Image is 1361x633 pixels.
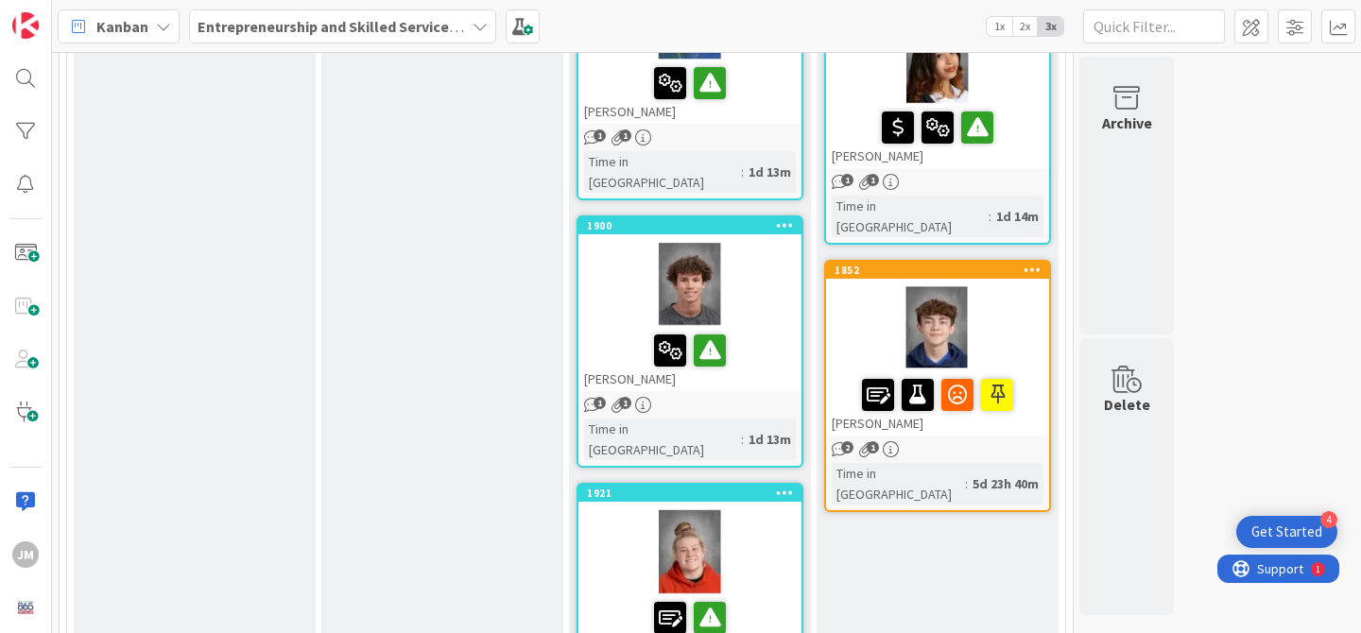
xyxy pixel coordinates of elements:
span: 2x [1012,17,1038,36]
div: JM [12,541,39,568]
img: Visit kanbanzone.com [12,12,39,39]
div: [PERSON_NAME] [826,371,1049,436]
div: 1d 14m [991,206,1043,227]
b: Entrepreneurship and Skilled Services Interventions - [DATE]-[DATE] [198,17,660,36]
div: [PERSON_NAME] [578,327,801,391]
span: Support [40,3,86,26]
div: 1900[PERSON_NAME] [578,217,801,391]
div: 1900 [578,217,801,234]
img: avatar [12,594,39,621]
div: 1900 [587,219,801,232]
div: 5d 23h 40m [968,473,1043,494]
div: Time in [GEOGRAPHIC_DATA] [832,196,989,237]
span: : [989,206,991,227]
div: 1921 [587,487,801,500]
span: 1 [619,397,631,409]
div: 1d 13m [744,162,796,182]
span: : [741,162,744,182]
span: 3x [1038,17,1063,36]
div: [PERSON_NAME] [826,104,1049,168]
span: 1 [867,174,879,186]
div: Time in [GEOGRAPHIC_DATA] [584,151,741,193]
span: 1 [867,441,879,453]
div: 1852[PERSON_NAME] [826,262,1049,436]
div: Archive [1102,111,1152,134]
span: 1 [594,129,606,142]
div: Time in [GEOGRAPHIC_DATA] [584,419,741,460]
span: : [741,429,744,450]
span: 2 [841,441,853,453]
div: Open Get Started checklist, remaining modules: 4 [1236,516,1337,548]
span: 1 [619,129,631,142]
div: 4 [1320,511,1337,528]
span: : [965,473,968,494]
span: 1 [594,397,606,409]
div: 1921 [578,485,801,502]
div: Get Started [1251,522,1322,541]
div: Delete [1104,393,1150,416]
div: 1 [98,8,103,23]
div: 1852 [826,262,1049,279]
div: 1d 13m [744,429,796,450]
span: 1x [987,17,1012,36]
a: 1852[PERSON_NAME]Time in [GEOGRAPHIC_DATA]:5d 23h 40m [824,260,1051,512]
a: 1900[PERSON_NAME]Time in [GEOGRAPHIC_DATA]:1d 13m [577,215,803,468]
span: Kanban [96,15,148,38]
span: 1 [841,174,853,186]
input: Quick Filter... [1083,9,1225,43]
div: 1852 [835,264,1049,277]
div: [PERSON_NAME] [578,60,801,124]
div: Time in [GEOGRAPHIC_DATA] [832,463,965,505]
